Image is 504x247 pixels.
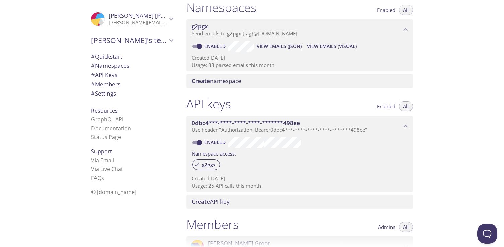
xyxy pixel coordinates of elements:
button: View Emails (JSON) [254,41,304,52]
span: # [91,80,95,88]
p: Usage: 25 API calls this month [192,182,407,189]
div: Create API Key [186,195,413,209]
div: Dheeraj Uppalapati [86,8,178,30]
span: g2pgx [192,22,208,30]
span: g2pgx [227,30,241,37]
p: Created [DATE] [192,175,407,182]
span: Create [192,198,210,205]
button: Admins [374,222,399,232]
div: Quickstart [86,52,178,61]
p: Created [DATE] [192,54,407,61]
div: Members [86,80,178,89]
div: Tim's team [86,32,178,49]
button: All [399,222,413,232]
a: Status Page [91,133,121,141]
button: All [399,101,413,111]
div: Team Settings [86,89,178,98]
a: FAQ [91,174,104,182]
iframe: Help Scout Beacon - Open [477,224,497,244]
button: View Emails (Visual) [304,41,359,52]
span: Quickstart [91,53,122,60]
button: Enabled [373,101,399,111]
label: Namespace access: [192,148,236,158]
a: GraphQL API [91,116,123,123]
span: [PERSON_NAME] [PERSON_NAME] [109,12,200,19]
span: # [91,62,95,69]
span: g2pgx [198,162,220,168]
a: Via Email [91,157,114,164]
div: Namespaces [86,61,178,70]
span: Members [91,80,120,88]
span: API key [192,198,230,205]
div: g2pgx namespace [186,19,413,40]
a: Via Live Chat [91,165,123,173]
div: g2pgx [192,159,220,170]
div: Create namespace [186,74,413,88]
h1: API keys [186,96,231,111]
span: [PERSON_NAME]'s team [91,36,167,45]
h1: Members [186,217,239,232]
p: Usage: 88 parsed emails this month [192,62,407,69]
span: Settings [91,89,116,97]
span: Namespaces [91,62,129,69]
span: # [91,71,95,79]
a: Enabled [203,139,228,145]
span: # [91,89,95,97]
span: API Keys [91,71,117,79]
span: Send emails to . {tag} @[DOMAIN_NAME] [192,30,297,37]
span: namespace [192,77,241,85]
span: Support [91,148,112,155]
span: View Emails (JSON) [257,42,302,50]
a: Enabled [203,43,228,49]
span: View Emails (Visual) [307,42,357,50]
span: Create [192,77,210,85]
span: © [DOMAIN_NAME] [91,188,136,196]
span: s [101,174,104,182]
span: Resources [91,107,118,114]
p: [PERSON_NAME][EMAIL_ADDRESS][PERSON_NAME][DOMAIN_NAME] [109,19,167,26]
div: API Keys [86,70,178,80]
a: Documentation [91,125,131,132]
span: # [91,53,95,60]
